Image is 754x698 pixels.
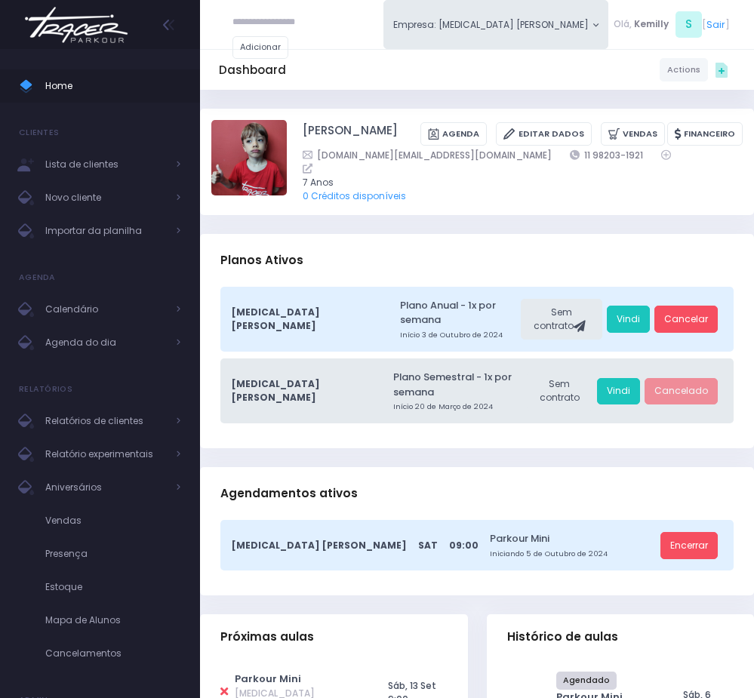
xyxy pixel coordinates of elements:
[303,189,406,202] a: 0 Créditos disponíveis
[608,9,735,40] div: [ ]
[634,17,669,31] span: Kemilly
[654,306,718,333] a: Cancelar
[449,539,479,552] span: 09:00
[45,511,181,530] span: Vendas
[45,411,166,431] span: Relatórios de clientes
[45,333,166,352] span: Agenda do dia
[232,306,377,333] span: [MEDICAL_DATA] [PERSON_NAME]
[19,374,72,404] h4: Relatórios
[601,122,665,146] a: Vendas
[232,539,407,552] span: [MEDICAL_DATA] [PERSON_NAME]
[393,370,522,399] a: Plano Semestral - 1x por semana
[19,263,56,293] h4: Agenda
[211,120,287,195] img: Miguel Antunes Castilho
[219,63,286,77] h5: Dashboard
[303,122,398,146] a: [PERSON_NAME]
[45,544,181,564] span: Presença
[232,36,288,59] a: Adicionar
[232,377,371,404] span: [MEDICAL_DATA] [PERSON_NAME]
[527,371,592,412] div: Sem contrato
[393,401,522,412] small: Início 20 de Março de 2024
[507,630,618,644] span: Histórico de aulas
[490,531,656,546] a: Parkour Mini
[45,221,166,241] span: Importar da planilha
[45,188,166,208] span: Novo cliente
[45,577,181,597] span: Estoque
[614,17,632,31] span: Olá,
[496,122,591,146] a: Editar Dados
[400,330,515,340] small: Início 3 de Outubro de 2024
[667,122,743,146] a: Financeiro
[490,549,656,559] small: Iniciando 5 de Outubro de 2024
[45,300,166,319] span: Calendário
[556,672,617,690] span: Agendado
[45,644,181,663] span: Cancelamentos
[235,672,301,686] a: Parkour Mini
[521,299,602,340] div: Sem contrato
[597,378,640,405] a: Vindi
[303,176,725,189] span: 7 Anos
[607,306,650,333] a: Vindi
[676,11,702,38] span: S
[45,478,166,497] span: Aniversários
[45,76,181,96] span: Home
[660,58,708,81] a: Actions
[45,155,166,174] span: Lista de clientes
[220,472,358,515] h3: Agendamentos ativos
[220,238,303,282] h3: Planos Ativos
[45,444,166,464] span: Relatório experimentais
[400,298,515,327] a: Plano Anual - 1x por semana
[570,148,643,162] a: 11 98203-1921
[418,539,438,552] span: Sat
[660,532,718,559] a: Encerrar
[19,118,59,148] h4: Clientes
[706,17,725,32] a: Sair
[303,148,552,162] a: [DOMAIN_NAME][EMAIL_ADDRESS][DOMAIN_NAME]
[220,630,314,644] span: Próximas aulas
[45,610,181,630] span: Mapa de Alunos
[420,122,487,146] a: Agenda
